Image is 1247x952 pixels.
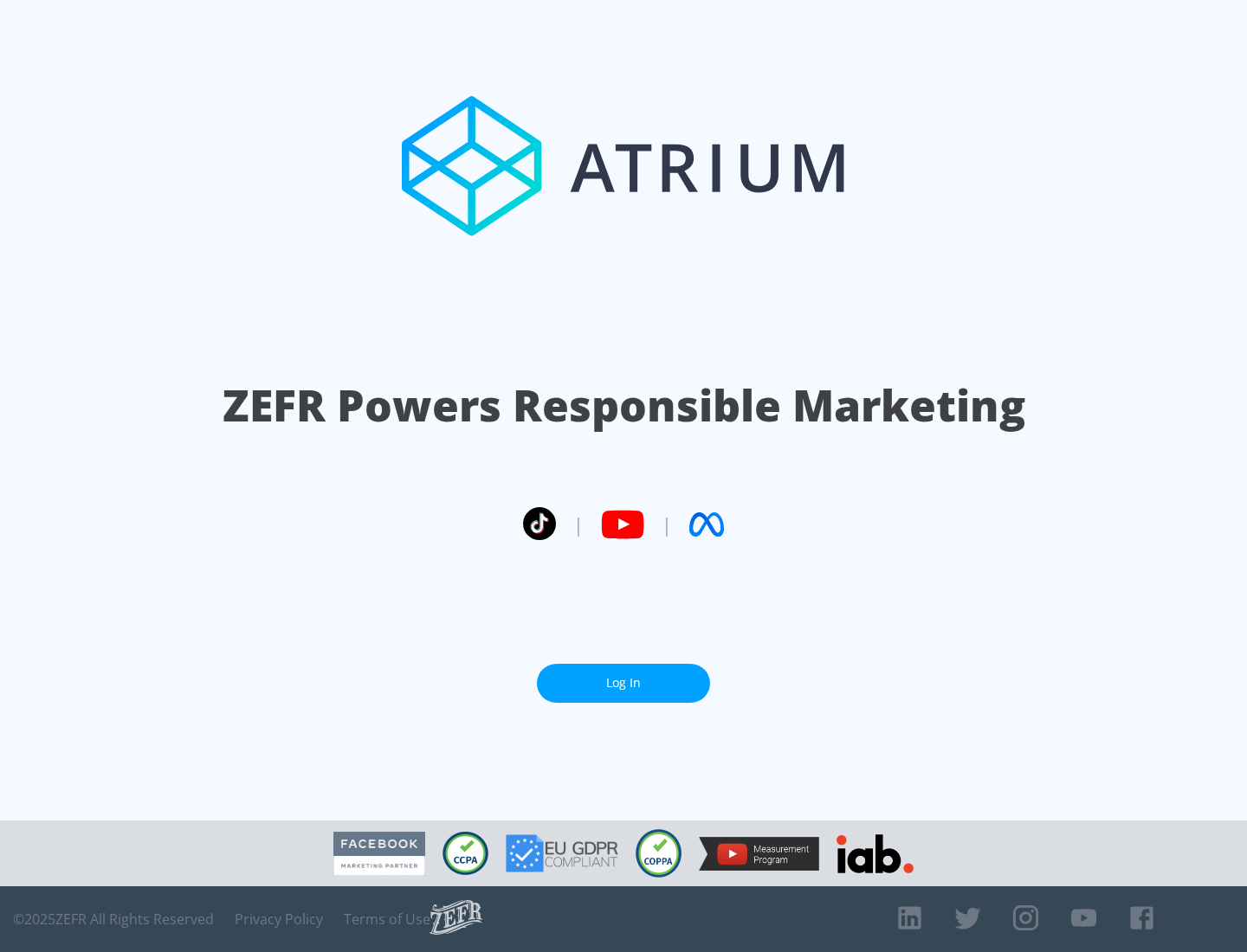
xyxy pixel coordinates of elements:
span: | [662,511,672,537]
img: YouTube Measurement Program [699,837,819,871]
img: GDPR Compliant [506,834,618,872]
a: Log In [537,664,710,703]
a: Privacy Policy [235,910,323,928]
h1: ZEFR Powers Responsible Marketing [223,376,1025,435]
img: IAB [837,834,914,873]
span: © 2025 ZEFR All Rights Reserved [13,910,214,928]
img: Facebook Marketing Partner [333,832,425,876]
img: CCPA Compliant [443,832,488,875]
img: COPPA Compliant [636,829,682,878]
span: | [573,511,584,537]
a: Terms of Use [344,910,430,928]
